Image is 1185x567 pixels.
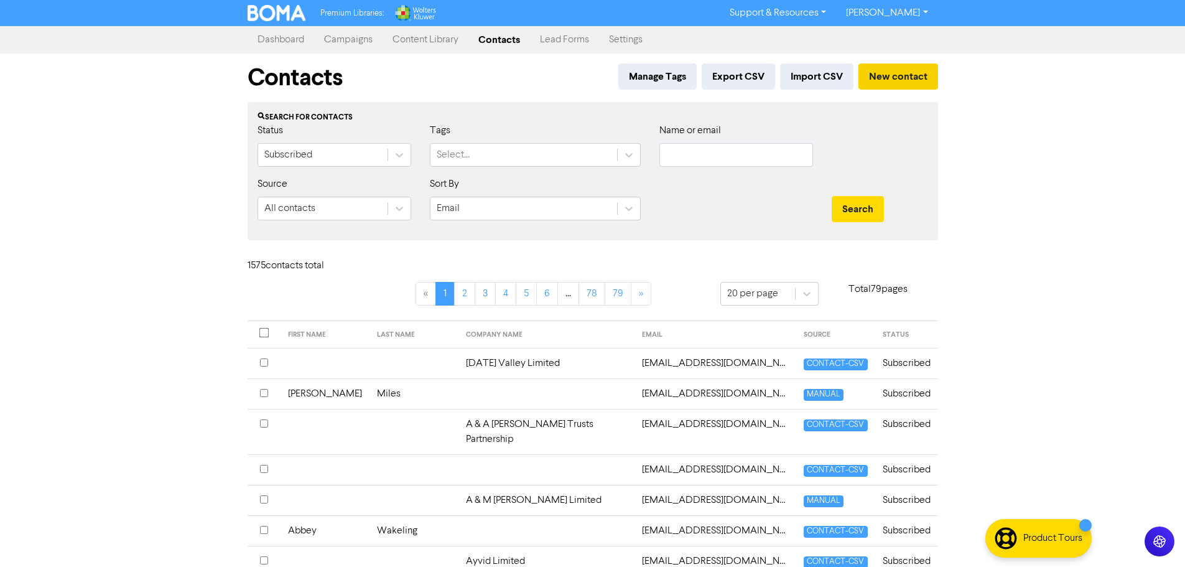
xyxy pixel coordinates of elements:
a: Contacts [468,27,530,52]
span: MANUAL [804,495,843,507]
td: Miles [369,378,458,409]
td: Subscribed [875,485,938,515]
a: Page 5 [516,282,537,306]
th: STATUS [875,321,938,349]
label: Name or email [659,123,721,138]
th: SOURCE [796,321,875,349]
span: CONTACT-CSV [804,419,867,431]
td: abbey.b@outlook.co.nz [634,485,796,515]
td: Abbey [281,515,369,546]
p: Total 79 pages [819,282,938,297]
button: Search [832,196,884,222]
th: FIRST NAME [281,321,369,349]
td: Wakeling [369,515,458,546]
a: Lead Forms [530,27,599,52]
td: Subscribed [875,409,938,454]
a: » [631,282,651,306]
a: Dashboard [248,27,314,52]
td: abbey@schurrireland.co.nz [634,515,796,546]
td: Subscribed [875,348,938,378]
a: Page 3 [475,282,496,306]
div: Search for contacts [258,112,928,123]
a: Page 79 [605,282,631,306]
div: All contacts [264,201,315,216]
td: Subscribed [875,454,938,485]
button: Export CSV [702,63,775,90]
label: Source [258,177,287,192]
td: aahurley@xtra.co.nz [634,409,796,454]
td: A & A [PERSON_NAME] Trusts Partnership [458,409,635,454]
button: Manage Tags [618,63,697,90]
td: 1415maps@gmail.com [634,378,796,409]
h1: Contacts [248,63,343,92]
a: Page 4 [495,282,516,306]
div: 20 per page [727,286,778,301]
a: Content Library [383,27,468,52]
img: BOMA Logo [248,5,306,21]
span: Premium Libraries: [320,9,384,17]
button: New contact [858,63,938,90]
a: Page 2 [454,282,475,306]
td: A & M [PERSON_NAME] Limited [458,485,635,515]
th: COMPANY NAME [458,321,635,349]
span: CONTACT-CSV [804,465,867,477]
a: Page 1 is your current page [435,282,455,306]
a: [PERSON_NAME] [836,3,937,23]
a: Campaigns [314,27,383,52]
a: Page 6 [536,282,558,306]
th: LAST NAME [369,321,458,349]
td: 13carolwills@gmail.com [634,348,796,378]
a: Support & Resources [720,3,836,23]
div: Subscribed [264,148,312,162]
label: Sort By [430,177,459,192]
td: [PERSON_NAME] [281,378,369,409]
td: [DATE] Valley Limited [458,348,635,378]
div: Select... [437,148,470,162]
a: Settings [599,27,653,52]
div: Email [437,201,460,216]
h6: 1575 contact s total [248,260,347,272]
th: EMAIL [634,321,796,349]
td: Subscribed [875,515,938,546]
label: Tags [430,123,450,138]
span: MANUAL [804,389,843,401]
span: CONTACT-CSV [804,358,867,370]
td: abbealison@gmail.com [634,454,796,485]
a: Page 78 [579,282,605,306]
label: Status [258,123,283,138]
img: Wolters Kluwer [394,5,436,21]
button: Import CSV [780,63,853,90]
iframe: Chat Widget [1123,507,1185,567]
td: Subscribed [875,378,938,409]
span: CONTACT-CSV [804,526,867,538]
